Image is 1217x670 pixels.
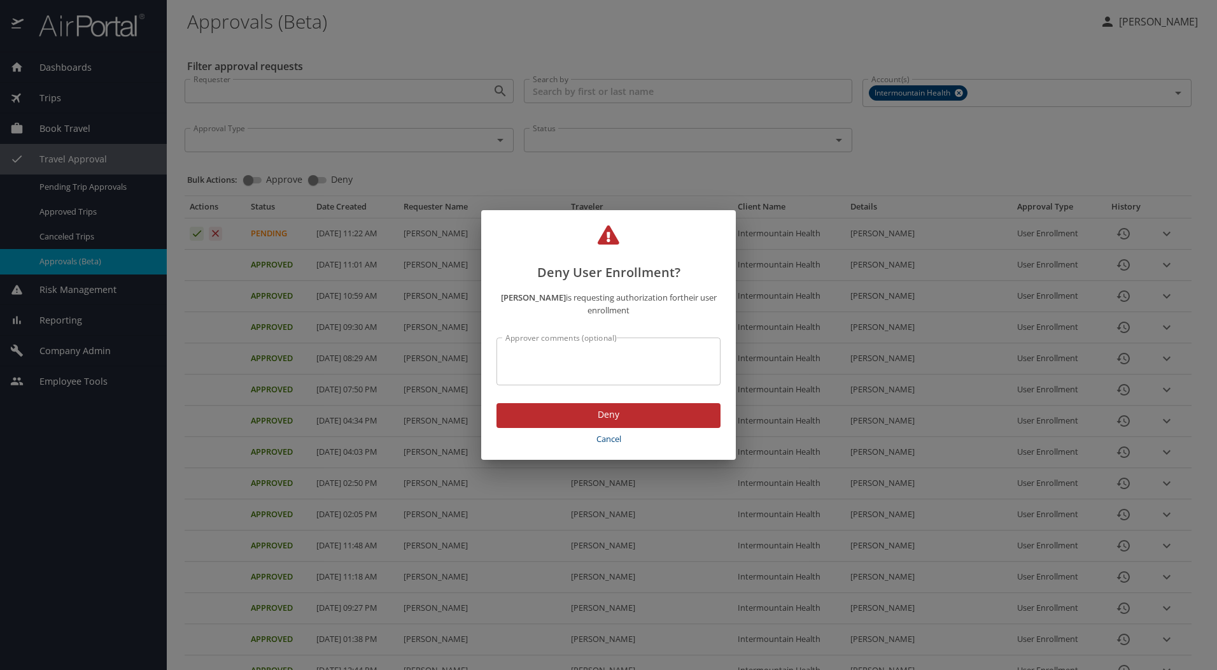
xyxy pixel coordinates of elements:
p: is requesting authorization for their user enrollment [496,291,721,318]
strong: [PERSON_NAME] [501,292,566,303]
span: Cancel [502,432,715,446]
span: Deny [507,407,710,423]
h2: Deny User Enrollment? [496,225,721,283]
button: Deny [496,403,721,428]
button: Cancel [496,428,721,450]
